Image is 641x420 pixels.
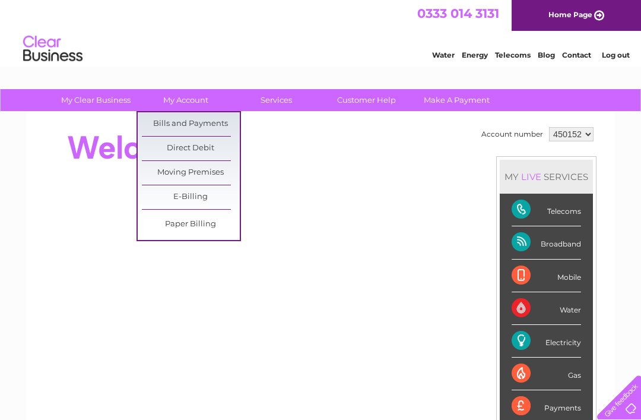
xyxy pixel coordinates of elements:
div: Clear Business is a trading name of Verastar Limited (registered in [GEOGRAPHIC_DATA] No. 3667643... [41,7,602,58]
a: Moving Premises [142,161,240,185]
div: Gas [512,358,581,390]
a: Water [432,50,455,59]
a: Customer Help [318,89,415,111]
a: Bills and Payments [142,112,240,136]
div: Mobile [512,260,581,292]
a: My Account [137,89,235,111]
a: Energy [462,50,488,59]
a: Telecoms [495,50,531,59]
a: Contact [562,50,591,59]
div: LIVE [519,171,544,182]
div: Telecoms [512,194,581,226]
a: My Clear Business [47,89,145,111]
a: E-Billing [142,185,240,209]
img: logo.png [23,31,83,67]
div: Electricity [512,325,581,358]
a: Paper Billing [142,213,240,236]
a: Services [227,89,325,111]
a: Blog [538,50,555,59]
td: Account number [478,124,546,144]
div: Broadband [512,226,581,259]
a: Direct Debit [142,137,240,160]
a: Make A Payment [408,89,506,111]
a: Log out [602,50,630,59]
div: MY SERVICES [500,160,593,194]
a: 0333 014 3131 [417,6,499,21]
div: Water [512,292,581,325]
